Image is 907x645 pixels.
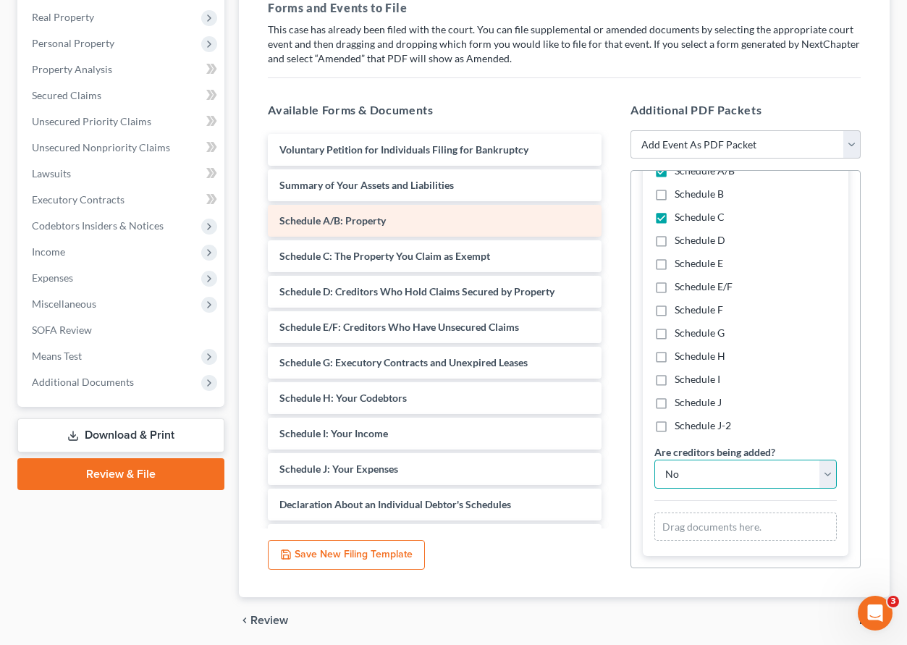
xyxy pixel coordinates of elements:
span: Schedule A/B: Property [279,214,386,227]
button: Save New Filing Template [268,540,425,570]
span: Schedule G: Executory Contracts and Unexpired Leases [279,356,528,368]
span: Additional Documents [32,376,134,388]
span: Schedule D [675,234,725,246]
span: Real Property [32,11,94,23]
span: Schedule H: Your Codebtors [279,392,407,404]
div: Drag documents here. [654,513,837,541]
span: Unsecured Nonpriority Claims [32,141,170,153]
span: Voluntary Petition for Individuals Filing for Bankruptcy [279,143,528,156]
span: 3 [887,596,899,607]
span: Schedule I: Your Income [279,427,388,439]
span: Executory Contracts [32,193,125,206]
span: Schedule D: Creditors Who Hold Claims Secured by Property [279,285,554,298]
span: Lawsuits [32,167,71,180]
h5: Additional PDF Packets [630,101,861,119]
span: Miscellaneous [32,298,96,310]
a: Lawsuits [20,161,224,187]
span: Secured Claims [32,89,101,101]
span: Schedule E [675,257,723,269]
span: Schedule E/F [675,280,733,292]
p: This case has already been filed with the court. You can file supplemental or amended documents b... [268,22,861,66]
span: Schedule E/F: Creditors Who Have Unsecured Claims [279,321,519,333]
button: chevron_left Review [239,615,303,626]
span: Property Analysis [32,63,112,75]
span: Review [250,615,288,626]
span: SOFA Review [32,324,92,336]
a: Unsecured Nonpriority Claims [20,135,224,161]
i: chevron_left [239,615,250,626]
span: Income [32,245,65,258]
span: Schedule J: Your Expenses [279,463,398,475]
span: Schedule B [675,187,724,200]
span: Schedule J-2 [675,419,731,431]
span: Unsecured Priority Claims [32,115,151,127]
span: Schedule A/B [675,164,735,177]
iframe: Intercom live chat [858,596,893,631]
span: Schedule I [675,373,720,385]
span: Personal Property [32,37,114,49]
a: Download & Print [17,418,224,452]
a: Executory Contracts [20,187,224,213]
span: Schedule C: The Property You Claim as Exempt [279,250,490,262]
span: Schedule G [675,326,725,339]
span: Schedule J [675,396,722,408]
h5: Available Forms & Documents [268,101,602,119]
span: Means Test [32,350,82,362]
label: Are creditors being added? [654,444,775,460]
span: Schedule F [675,303,723,316]
span: Schedule C [675,211,725,223]
a: Unsecured Priority Claims [20,109,224,135]
span: Summary of Your Assets and Liabilities [279,179,454,191]
a: Secured Claims [20,83,224,109]
a: Review & File [17,458,224,490]
a: Property Analysis [20,56,224,83]
span: Declaration About an Individual Debtor's Schedules [279,498,511,510]
span: Codebtors Insiders & Notices [32,219,164,232]
span: Schedule H [675,350,725,362]
a: SOFA Review [20,317,224,343]
span: Expenses [32,271,73,284]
